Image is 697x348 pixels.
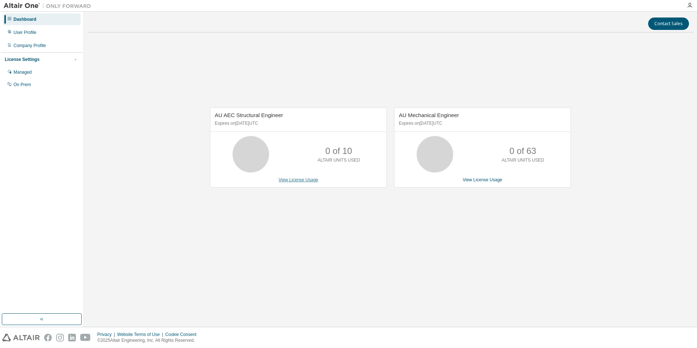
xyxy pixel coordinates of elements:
p: © 2025 Altair Engineering, Inc. All Rights Reserved. [97,337,201,344]
div: License Settings [5,57,39,62]
img: instagram.svg [56,334,64,341]
div: User Profile [13,30,36,35]
div: Website Terms of Use [117,332,165,337]
div: On Prem [13,82,31,88]
p: 0 of 63 [510,145,536,157]
p: Expires on [DATE] UTC [399,120,564,127]
span: AU Mechanical Engineer [399,112,459,118]
a: View License Usage [463,177,502,182]
img: altair_logo.svg [2,334,40,341]
img: facebook.svg [44,334,52,341]
button: Contact Sales [648,18,689,30]
img: Altair One [4,2,95,9]
p: ALTAIR UNITS USED [318,157,360,163]
img: linkedin.svg [68,334,76,341]
a: View License Usage [279,177,318,182]
p: 0 of 10 [326,145,352,157]
div: Company Profile [13,43,46,49]
div: Cookie Consent [165,332,200,337]
p: Expires on [DATE] UTC [215,120,380,127]
span: AU AEC Structural Engineer [215,112,283,118]
p: ALTAIR UNITS USED [502,157,544,163]
div: Managed [13,69,32,75]
img: youtube.svg [80,334,91,341]
div: Dashboard [13,16,36,22]
div: Privacy [97,332,117,337]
